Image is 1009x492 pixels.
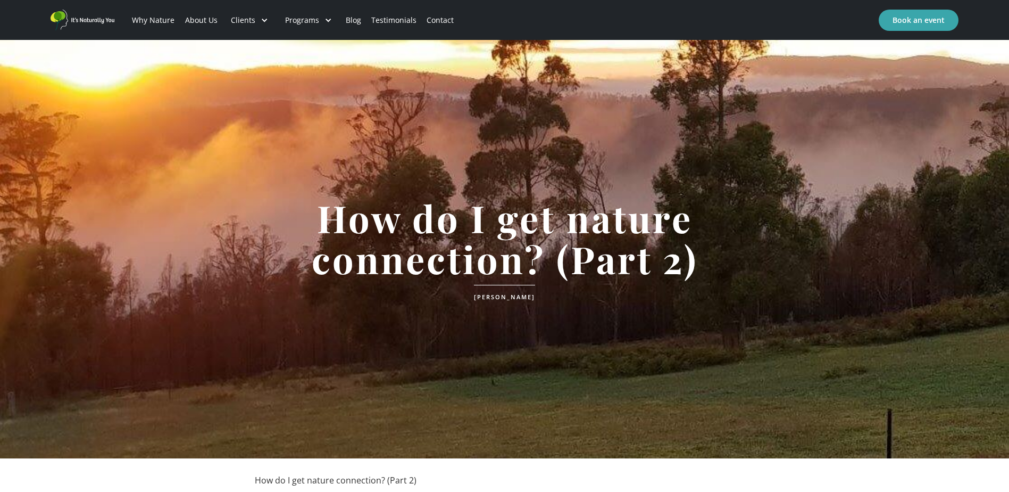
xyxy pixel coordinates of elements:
[180,2,222,38] a: About Us
[202,198,808,280] h1: How do I get nature connection? (Part 2)
[51,10,114,30] a: home
[277,2,340,38] div: Programs
[422,2,459,38] a: Contact
[127,2,180,38] a: Why Nature
[255,474,755,486] p: How do I get nature connection? (Part 2)
[222,2,277,38] div: Clients
[879,10,958,31] a: Book an event
[231,15,255,26] div: Clients
[366,2,421,38] a: Testimonials
[340,2,366,38] a: Blog
[474,285,535,304] div: [PERSON_NAME]
[285,15,319,26] div: Programs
